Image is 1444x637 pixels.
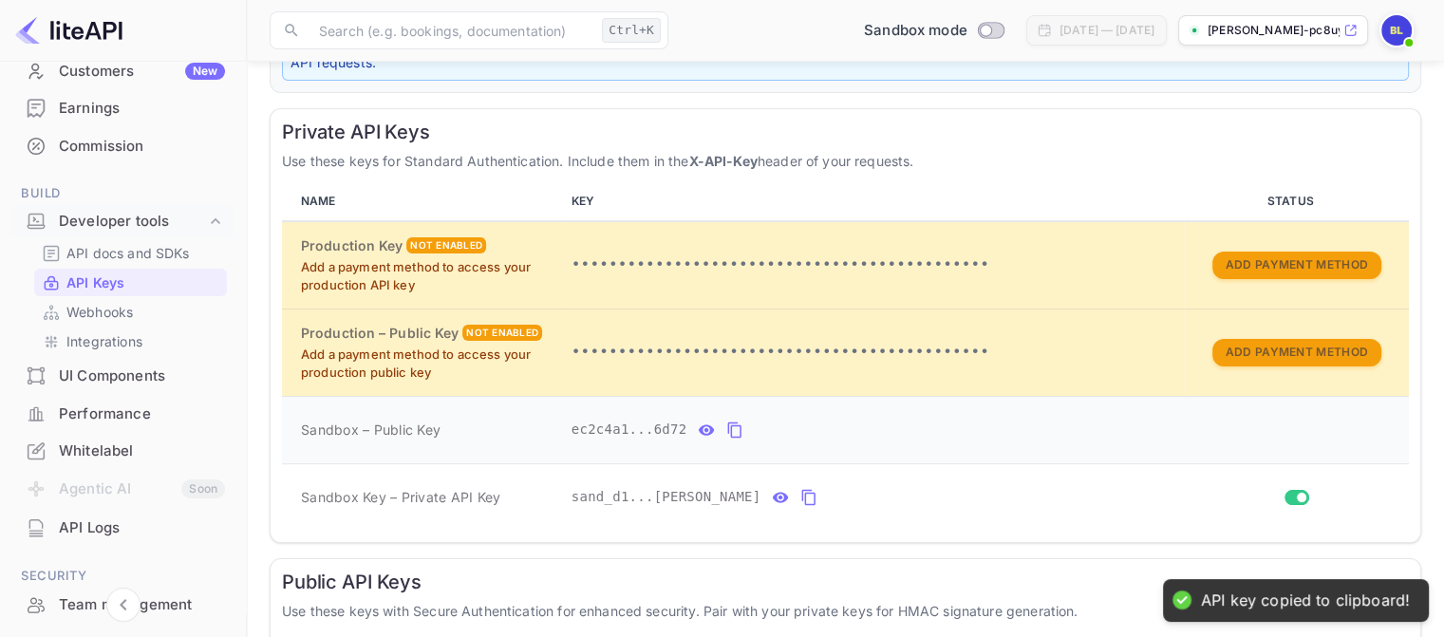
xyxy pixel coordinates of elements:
div: API Logs [11,510,234,547]
p: Use these keys with Secure Authentication for enhanced security. Pair with your private keys for ... [282,601,1409,621]
table: private api keys table [282,182,1409,531]
div: Developer tools [11,205,234,238]
th: KEY [564,182,1184,221]
img: Bidit LK [1381,15,1412,46]
div: API docs and SDKs [34,239,227,267]
span: sand_d1...[PERSON_NAME] [572,487,761,507]
h6: Private API Keys [282,121,1409,143]
div: [DATE] — [DATE] [1060,22,1154,39]
img: LiteAPI logo [15,15,122,46]
span: Build [11,183,234,204]
a: Earnings [11,90,234,125]
div: Performance [11,396,234,433]
button: Add Payment Method [1212,339,1381,366]
th: NAME [282,182,564,221]
div: Whitelabel [59,440,225,462]
span: Sandbox mode [864,20,967,42]
a: Commission [11,128,234,163]
div: API Keys [34,269,227,296]
div: Earnings [11,90,234,127]
a: UI Components [11,358,234,393]
div: Team management [59,594,225,616]
div: UI Components [11,358,234,395]
a: CustomersNew [11,53,234,88]
div: API key copied to clipboard! [1201,590,1410,610]
div: Whitelabel [11,433,234,470]
div: Commission [59,136,225,158]
div: Not enabled [406,237,486,253]
div: Integrations [34,328,227,355]
p: API Keys [66,272,124,292]
p: ••••••••••••••••••••••••••••••••••••••••••••• [572,341,1176,364]
p: [PERSON_NAME]-pc8uy.nuitee.... [1208,22,1340,39]
p: Add a payment method to access your production public key [301,346,556,383]
p: ••••••••••••••••••••••••••••••••••••••••••••• [572,253,1176,276]
div: Commission [11,128,234,165]
a: API Keys [42,272,219,292]
h6: Production Key [301,235,403,256]
div: Webhooks [34,298,227,326]
div: Customers [59,61,225,83]
div: Performance [59,403,225,425]
div: New [185,63,225,80]
div: API Logs [59,517,225,539]
a: Integrations [42,331,219,351]
a: Add Payment Method [1212,255,1381,272]
div: Developer tools [59,211,206,233]
a: Add Payment Method [1212,343,1381,359]
p: Integrations [66,331,142,351]
div: Not enabled [462,325,542,341]
strong: X-API-Key [688,153,757,169]
p: Use these keys for Standard Authentication. Include them in the header of your requests. [282,151,1409,171]
span: Sandbox – Public Key [301,420,441,440]
p: Add a payment method to access your production API key [301,258,556,295]
div: Team management [11,587,234,624]
h6: Production – Public Key [301,323,459,344]
div: Ctrl+K [602,18,661,43]
a: Team management [11,587,234,622]
span: ec2c4a1...6d72 [572,420,687,440]
div: Switch to Production mode [856,20,1011,42]
a: API Logs [11,510,234,545]
a: Webhooks [42,302,219,322]
input: Search (e.g. bookings, documentation) [308,11,594,49]
div: UI Components [59,365,225,387]
td: Sandbox Key – Private API Key [282,463,564,531]
div: Earnings [59,98,225,120]
a: Performance [11,396,234,431]
p: API docs and SDKs [66,243,190,263]
a: API docs and SDKs [42,243,219,263]
button: Add Payment Method [1212,252,1381,279]
div: CustomersNew [11,53,234,90]
span: Security [11,566,234,587]
p: Webhooks [66,302,133,322]
th: STATUS [1184,182,1409,221]
a: Whitelabel [11,433,234,468]
button: Collapse navigation [106,588,141,622]
h6: Public API Keys [282,571,1409,593]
